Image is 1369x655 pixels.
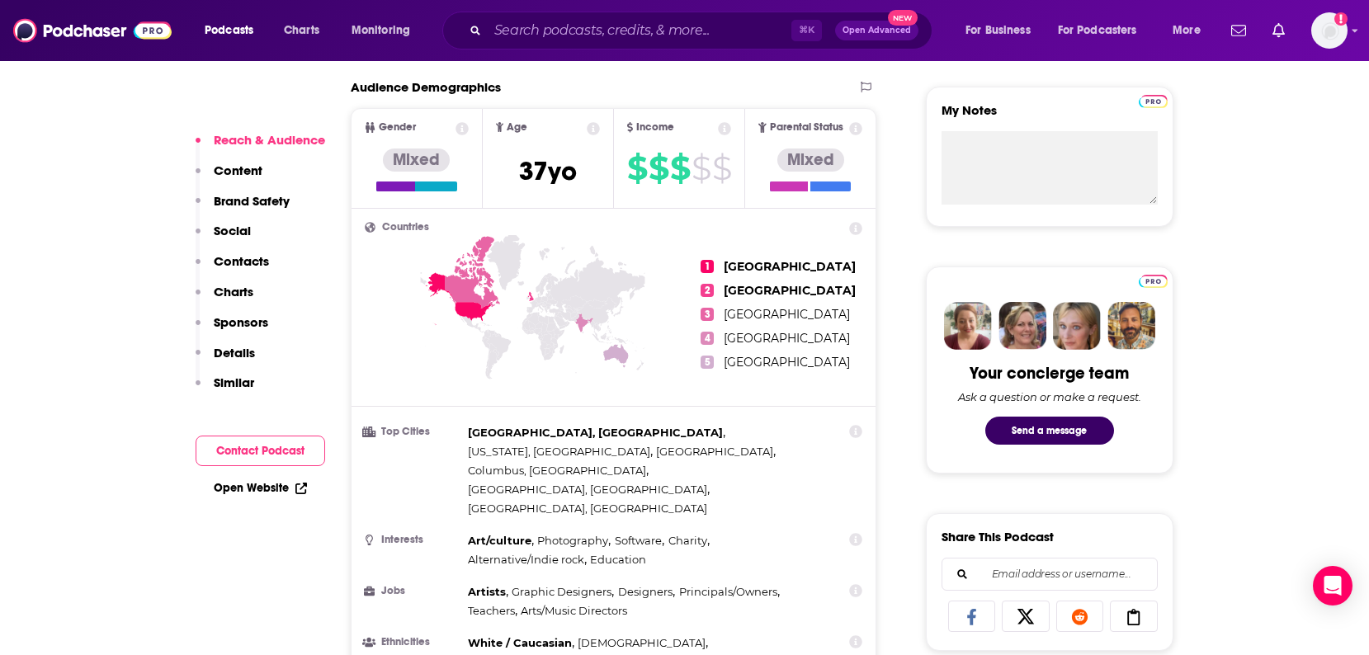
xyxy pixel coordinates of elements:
[214,193,290,209] p: Brand Safety
[468,480,710,499] span: ,
[13,15,172,46] a: Podchaser - Follow, Share and Rate Podcasts
[578,634,708,653] span: ,
[958,390,1141,403] div: Ask a question or make a request.
[468,531,534,550] span: ,
[770,122,843,133] span: Parental Status
[942,529,1054,544] h3: Share This Podcast
[458,12,948,49] div: Search podcasts, credits, & more...
[656,442,776,461] span: ,
[507,122,527,133] span: Age
[468,442,653,461] span: ,
[1110,601,1158,632] a: Copy Link
[196,345,255,375] button: Details
[214,314,268,330] p: Sponsors
[193,17,275,44] button: open menu
[1161,17,1221,44] button: open menu
[537,531,611,550] span: ,
[1056,601,1104,632] a: Share on Reddit
[649,155,668,181] span: $
[777,148,844,172] div: Mixed
[712,155,731,181] span: $
[985,417,1114,445] button: Send a message
[214,132,325,148] p: Reach & Audience
[196,132,325,163] button: Reach & Audience
[468,483,707,496] span: [GEOGRAPHIC_DATA], [GEOGRAPHIC_DATA]
[701,332,714,345] span: 4
[352,19,410,42] span: Monitoring
[724,283,856,298] span: [GEOGRAPHIC_DATA]
[468,601,517,620] span: ,
[1047,17,1161,44] button: open menu
[468,445,650,458] span: [US_STATE], [GEOGRAPHIC_DATA]
[1139,275,1168,288] img: Podchaser Pro
[656,445,773,458] span: [GEOGRAPHIC_DATA]
[954,17,1051,44] button: open menu
[668,534,707,547] span: Charity
[365,426,461,437] h3: Top Cities
[519,155,577,187] span: 37 yo
[196,375,254,405] button: Similar
[488,17,791,44] input: Search podcasts, credits, & more...
[468,585,506,598] span: Artists
[1139,272,1168,288] a: Pro website
[888,10,918,26] span: New
[835,21,918,40] button: Open AdvancedNew
[468,426,723,439] span: [GEOGRAPHIC_DATA], [GEOGRAPHIC_DATA]
[468,534,531,547] span: Art/culture
[196,253,269,284] button: Contacts
[383,148,450,172] div: Mixed
[615,534,662,547] span: Software
[365,637,461,648] h3: Ethnicities
[1311,12,1348,49] img: User Profile
[214,481,307,495] a: Open Website
[214,284,253,299] p: Charts
[468,634,574,653] span: ,
[196,314,268,345] button: Sponsors
[1266,16,1291,45] a: Show notifications dropdown
[468,461,649,480] span: ,
[1107,302,1155,350] img: Jon Profile
[365,586,461,596] h3: Jobs
[590,553,646,566] span: Education
[521,604,627,617] span: Arts/Music Directors
[1225,16,1253,45] a: Show notifications dropdown
[196,193,290,224] button: Brand Safety
[843,26,911,35] span: Open Advanced
[351,79,501,95] h2: Audience Demographics
[214,223,251,238] p: Social
[679,582,780,601] span: ,
[1311,12,1348,49] span: Logged in as pstanton
[468,423,725,442] span: ,
[512,585,611,598] span: Graphic Designers
[627,155,647,181] span: $
[214,345,255,360] p: Details
[196,223,251,253] button: Social
[1058,19,1137,42] span: For Podcasters
[468,636,572,649] span: White / Caucasian
[284,19,319,42] span: Charts
[1139,95,1168,108] img: Podchaser Pro
[365,535,461,545] h3: Interests
[1173,19,1201,42] span: More
[196,284,253,314] button: Charts
[701,284,714,297] span: 2
[468,550,587,569] span: ,
[942,102,1158,131] label: My Notes
[468,604,515,617] span: Teachers
[382,222,429,233] span: Countries
[998,302,1046,350] img: Barbara Profile
[724,355,850,370] span: [GEOGRAPHIC_DATA]
[692,155,710,181] span: $
[1139,92,1168,108] a: Pro website
[615,531,664,550] span: ,
[537,534,608,547] span: Photography
[942,558,1158,591] div: Search followers
[214,375,254,390] p: Similar
[196,436,325,466] button: Contact Podcast
[618,582,675,601] span: ,
[970,363,1129,384] div: Your concierge team
[791,20,822,41] span: ⌘ K
[214,163,262,178] p: Content
[1002,601,1050,632] a: Share on X/Twitter
[1313,566,1352,606] div: Open Intercom Messenger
